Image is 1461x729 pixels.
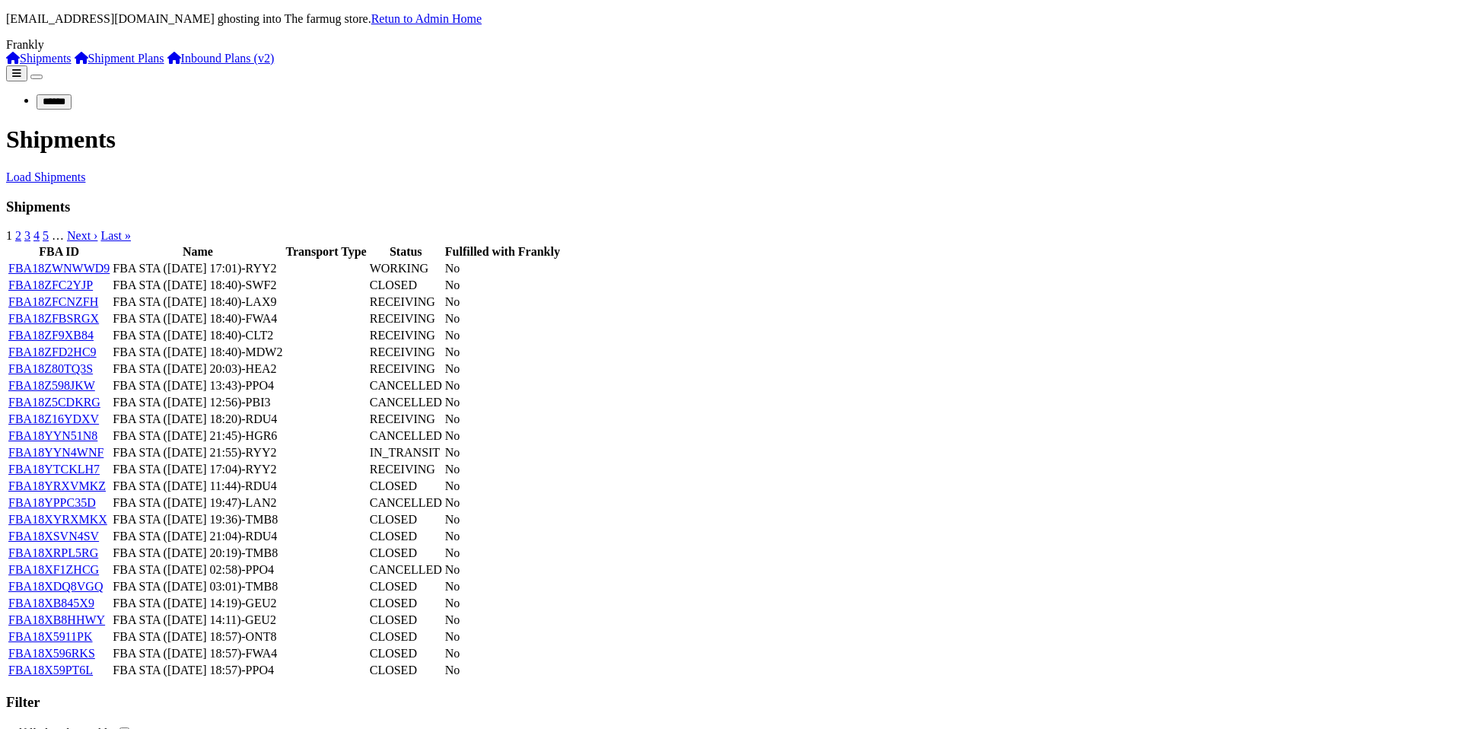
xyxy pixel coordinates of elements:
td: No [444,646,561,661]
td: No [444,596,561,611]
a: FBA18Z80TQ3S [8,362,93,375]
td: No [444,479,561,494]
td: CANCELLED [369,428,443,444]
td: No [444,428,561,444]
td: FBA STA ([DATE] 18:40)-SWF2 [112,278,283,293]
td: FBA STA ([DATE] 18:40)-CLT2 [112,328,283,343]
th: Status [369,244,443,259]
a: FBA18YYN51N8 [8,429,97,442]
a: FBA18XYRXMKX [8,513,107,526]
th: Transport Type [285,244,367,259]
td: FBA STA ([DATE] 18:40)-MDW2 [112,345,283,360]
a: FBA18Z16YDXV [8,412,99,425]
td: CLOSED [369,596,443,611]
td: No [444,562,561,578]
a: Next › [67,229,97,242]
td: No [444,328,561,343]
td: No [444,378,561,393]
td: FBA STA ([DATE] 17:01)-RYY2 [112,261,283,276]
a: FBA18ZF9XB84 [8,329,94,342]
a: FBA18Z5CDKRG [8,396,100,409]
td: FBA STA ([DATE] 02:58)-PPO4 [112,562,283,578]
td: No [444,261,561,276]
td: CLOSED [369,579,443,594]
td: No [444,311,561,326]
a: FBA18YRXVMKZ [8,479,106,492]
td: FBA STA ([DATE] 19:36)-TMB8 [112,512,283,527]
a: FBA18X5911PK [8,630,93,643]
td: No [444,462,561,477]
td: FBA STA ([DATE] 18:57)-PPO4 [112,663,283,678]
td: FBA STA ([DATE] 20:03)-HEA2 [112,361,283,377]
a: FBA18XRPL5RG [8,546,98,559]
a: FBA18ZFCNZFH [8,295,98,308]
td: FBA STA ([DATE] 13:43)-PPO4 [112,378,283,393]
td: FBA STA ([DATE] 18:40)-LAX9 [112,294,283,310]
a: Retun to Admin Home [371,12,482,25]
td: No [444,629,561,645]
td: No [444,613,561,628]
td: No [444,278,561,293]
td: FBA STA ([DATE] 21:45)-HGR6 [112,428,283,444]
td: CLOSED [369,629,443,645]
a: FBA18ZFBSRGX [8,312,99,325]
a: FBA18ZWNWWD9 [8,262,110,275]
td: CANCELLED [369,495,443,511]
a: Shipments [6,52,72,65]
td: FBA STA ([DATE] 17:04)-RYY2 [112,462,283,477]
td: FBA STA ([DATE] 11:44)-RDU4 [112,479,283,494]
td: CLOSED [369,512,443,527]
td: FBA STA ([DATE] 12:56)-PBI3 [112,395,283,410]
td: No [444,663,561,678]
th: Name [112,244,283,259]
a: FBA18ZFD2HC9 [8,345,97,358]
td: No [444,445,561,460]
td: FBA STA ([DATE] 19:47)-LAN2 [112,495,283,511]
td: CLOSED [369,479,443,494]
td: CLOSED [369,663,443,678]
a: FBA18XB8HHWY [8,613,105,626]
a: FBA18XF1ZHCG [8,563,99,576]
td: No [444,412,561,427]
th: FBA ID [8,244,110,259]
td: FBA STA ([DATE] 21:04)-RDU4 [112,529,283,544]
td: WORKING [369,261,443,276]
td: CLOSED [369,646,443,661]
td: CANCELLED [369,378,443,393]
a: FBA18ZFC2YJP [8,279,93,291]
td: RECEIVING [369,345,443,360]
a: FBA18YPPC35D [8,496,96,509]
a: Load Shipments [6,170,85,183]
td: No [444,345,561,360]
td: IN_TRANSIT [369,445,443,460]
a: FBA18XB845X9 [8,597,94,610]
td: CLOSED [369,546,443,561]
td: CLOSED [369,613,443,628]
a: FBA18X596RKS [8,647,95,660]
td: No [444,546,561,561]
td: No [444,294,561,310]
td: No [444,512,561,527]
td: CANCELLED [369,562,443,578]
td: RECEIVING [369,361,443,377]
a: Inbound Plans (v2) [167,52,275,65]
a: 2 [15,229,21,242]
td: CANCELLED [369,395,443,410]
td: RECEIVING [369,462,443,477]
td: FBA STA ([DATE] 03:01)-TMB8 [112,579,283,594]
a: 3 [24,229,30,242]
td: No [444,361,561,377]
a: Shipment Plans [75,52,164,65]
td: FBA STA ([DATE] 18:57)-FWA4 [112,646,283,661]
td: No [444,529,561,544]
button: Toggle navigation [30,75,43,79]
a: FBA18XSVN4SV [8,530,99,543]
nav: pager [6,229,1455,243]
a: FBA18X59PT6L [8,664,93,676]
td: FBA STA ([DATE] 18:20)-RDU4 [112,412,283,427]
td: FBA STA ([DATE] 14:11)-GEU2 [112,613,283,628]
a: FBA18Z598JKW [8,379,95,392]
span: … [52,229,64,242]
td: RECEIVING [369,311,443,326]
a: 5 [43,229,49,242]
